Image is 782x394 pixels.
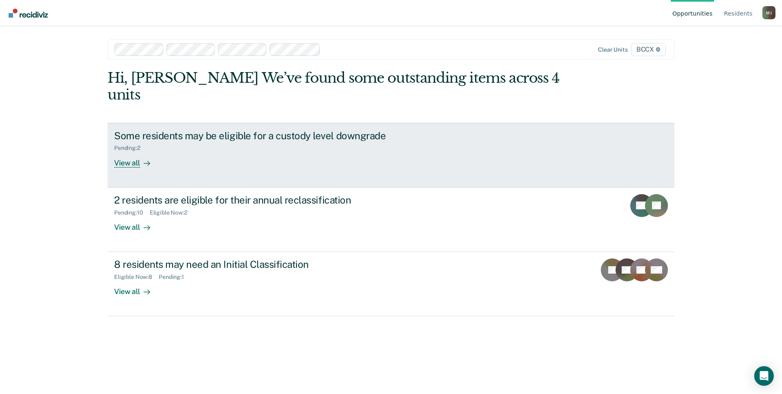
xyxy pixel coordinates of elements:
[762,6,775,19] div: M J
[631,43,666,56] span: BCCX
[114,258,401,270] div: 8 residents may need an Initial Classification
[150,209,194,216] div: Eligible Now : 2
[114,209,150,216] div: Pending : 10
[114,281,160,297] div: View all
[114,216,160,232] div: View all
[108,70,561,103] div: Hi, [PERSON_NAME] We’ve found some outstanding items across 4 units
[114,274,159,281] div: Eligible Now : 8
[598,46,628,53] div: Clear units
[159,274,191,281] div: Pending : 1
[108,252,674,316] a: 8 residents may need an Initial ClassificationEligible Now:8Pending:1View all
[108,188,674,252] a: 2 residents are eligible for their annual reclassificationPending:10Eligible Now:2View all
[9,9,48,18] img: Recidiviz
[754,366,774,386] div: Open Intercom Messenger
[762,6,775,19] button: Profile dropdown button
[114,194,401,206] div: 2 residents are eligible for their annual reclassification
[108,123,674,188] a: Some residents may be eligible for a custody level downgradePending:2View all
[114,152,160,168] div: View all
[114,130,401,142] div: Some residents may be eligible for a custody level downgrade
[114,145,147,152] div: Pending : 2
